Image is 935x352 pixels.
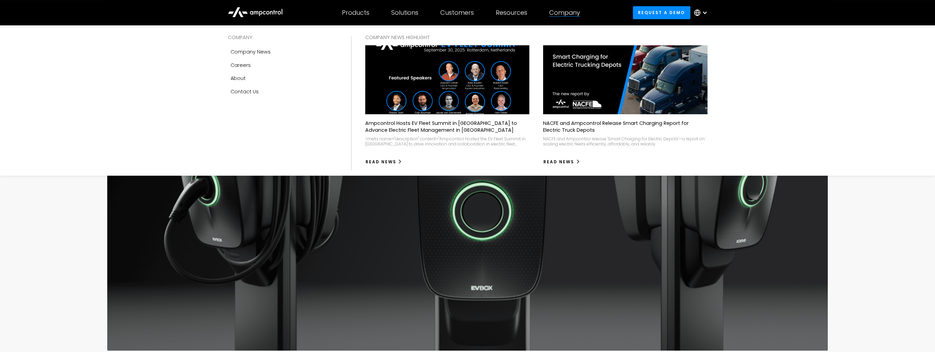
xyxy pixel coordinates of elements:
[342,9,369,16] div: Products
[365,156,403,167] a: Read News
[391,9,418,16] div: Solutions
[228,85,337,98] a: Contact Us
[549,9,580,16] div: Company
[633,6,690,19] a: Request a demo
[543,159,574,165] div: Read News
[228,45,337,58] a: Company news
[365,136,530,147] div: <meta name="description" content="Ampcontrol hosted the EV Fleet Summit in [GEOGRAPHIC_DATA] to d...
[543,120,708,133] p: NACFE and Ampcontrol Release Smart Charging Report for Electric Truck Depots
[496,9,527,16] div: Resources
[543,156,580,167] a: Read News
[231,74,246,82] div: About
[543,136,708,147] div: NACFE and Ampcontrol release 'Smart Charging for Electric Depots'—a report on scaling electric fl...
[231,61,251,69] div: Careers
[228,59,337,72] a: Careers
[365,34,708,41] div: COMPANY NEWS Highlight
[440,9,474,16] div: Customers
[228,72,337,85] a: About
[228,34,337,41] div: COMPANY
[231,48,271,56] div: Company news
[365,120,530,133] p: Ampcontrol Hosts EV Fleet Summit in [GEOGRAPHIC_DATA] to Advance Electric Fleet Management in [GE...
[366,159,396,165] div: Read News
[231,88,259,95] div: Contact Us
